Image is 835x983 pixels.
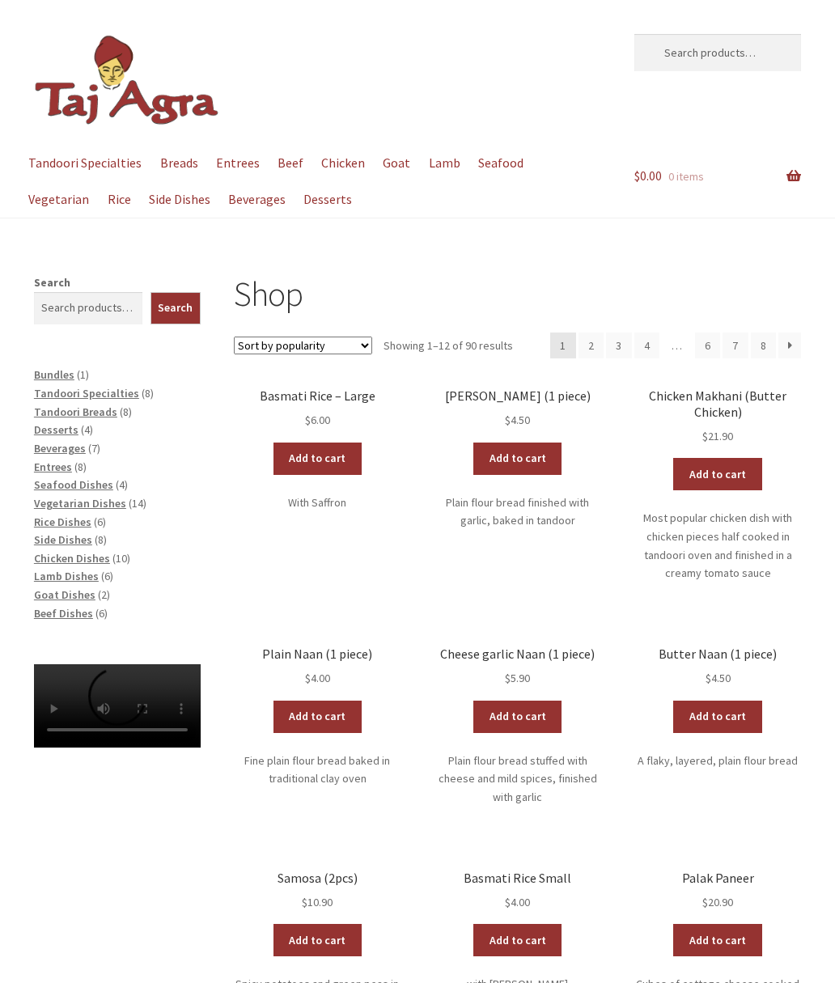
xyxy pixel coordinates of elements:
span: $ [302,895,307,909]
h2: Palak Paneer [634,871,801,886]
span: 14 [132,496,143,511]
bdi: 10.90 [302,895,333,909]
a: Add to cart: “Samosa (2pcs)” [273,924,362,956]
a: Basmati Rice – Large $6.00 [234,388,401,430]
a: Page 7 [723,333,748,358]
a: Tandoori Breads [34,405,117,419]
nav: Primary Navigation [34,145,601,218]
a: Breads [152,145,206,181]
p: A flaky, layered, plain flour bread [634,752,801,770]
a: Bundles [34,367,74,382]
a: Beef Dishes [34,606,93,621]
a: Samosa (2pcs) $10.90 [234,871,401,912]
a: Palak Paneer $20.90 [634,871,801,912]
span: 10 [116,551,127,566]
a: Basmati Rice Small $4.00 [434,871,601,912]
a: Add to cart: “Butter Naan (1 piece)” [673,701,762,733]
a: Goat Dishes [34,587,95,602]
a: Lamb [421,145,468,181]
span: 8 [78,460,83,474]
a: Seafood [470,145,531,181]
a: Beverages [34,441,86,455]
span: 7 [91,441,97,455]
h2: Basmati Rice Small [434,871,601,886]
a: Entrees [208,145,267,181]
a: Add to cart: “Palak Paneer” [673,924,762,956]
a: Beef [269,145,311,181]
label: Search [34,275,70,290]
span: 0.00 [634,167,662,184]
span: $ [505,413,511,427]
a: Add to cart: “Garlic Naan (1 piece)” [473,443,562,475]
bdi: 4.50 [706,671,731,685]
span: $ [702,429,708,443]
input: Search products… [34,292,142,324]
a: Chicken [314,145,373,181]
p: Plain flour bread stuffed with cheese and mild spices, finished with garlic [434,752,601,807]
span: Page 1 [550,333,576,358]
a: Plain Naan (1 piece) $4.00 [234,646,401,688]
h2: Cheese garlic Naan (1 piece) [434,646,601,662]
a: Add to cart: “Cheese garlic Naan (1 piece)” [473,701,562,733]
a: Cheese garlic Naan (1 piece) $5.90 [434,646,601,688]
a: Lamb Dishes [34,569,99,583]
a: Side Dishes [141,181,218,218]
a: Goat [375,145,418,181]
p: Most popular chicken dish with chicken pieces half cooked in tandoori oven and finished in a crea... [634,509,801,583]
span: $ [305,671,311,685]
bdi: 4.00 [305,671,330,685]
p: Fine plain flour bread baked in traditional clay oven [234,752,401,788]
bdi: 21.90 [702,429,733,443]
a: Add to cart: “Basmati Rice Small” [473,924,562,956]
a: Rice [100,181,138,218]
bdi: 4.00 [505,895,530,909]
span: 8 [145,386,150,400]
a: Page 3 [606,333,632,358]
span: 2 [101,587,107,602]
span: 6 [104,569,110,583]
span: 8 [98,532,104,547]
span: 6 [99,606,104,621]
a: Desserts [34,422,78,437]
span: 4 [119,477,125,492]
a: Beverages [220,181,293,218]
bdi: 5.90 [505,671,530,685]
a: Tandoori Specialties [34,386,139,400]
a: $0.00 0 items [634,145,801,208]
button: Search [150,292,201,324]
a: Add to cart: “Chicken Makhani (Butter Chicken)” [673,458,762,490]
a: Butter Naan (1 piece) $4.50 [634,646,801,688]
a: Page 6 [695,333,721,358]
input: Search products… [634,34,801,71]
span: 4 [84,422,90,437]
bdi: 4.50 [505,413,530,427]
span: 8 [123,405,129,419]
a: Vegetarian Dishes [34,496,126,511]
a: Chicken Dishes [34,551,110,566]
a: Entrees [34,460,72,474]
img: Dickson | Taj Agra Indian Restaurant [34,34,220,127]
p: Plain flour bread finished with garlic, baked in tandoor [434,494,601,530]
h2: Chicken Makhani (Butter Chicken) [634,388,801,420]
a: Rice Dishes [34,515,91,529]
span: $ [634,167,640,184]
a: Page 8 [751,333,777,358]
a: Page 4 [634,333,660,358]
h2: [PERSON_NAME] (1 piece) [434,388,601,404]
span: $ [702,895,708,909]
bdi: 6.00 [305,413,330,427]
a: Side Dishes [34,532,92,547]
a: Seafood Dishes [34,477,113,492]
select: Shop order [234,337,372,354]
